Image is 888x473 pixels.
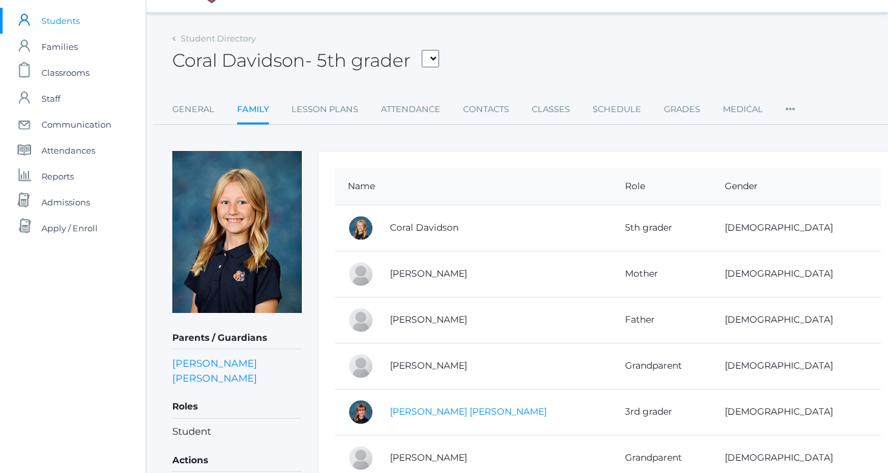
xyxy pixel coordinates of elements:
span: Students [41,8,80,34]
span: Families [41,34,78,60]
a: Student Directory [181,33,256,43]
a: Classes [532,97,570,122]
a: Contacts [463,97,509,122]
td: 3rd grader [612,389,712,435]
a: [PERSON_NAME] [172,371,257,386]
span: Reports [41,163,74,189]
a: Grades [664,97,700,122]
a: [PERSON_NAME] [390,268,467,279]
div: Ashley Davidson [348,261,374,287]
h2: Coral Davidson [172,51,439,71]
td: Father [612,297,712,343]
td: [DEMOGRAPHIC_DATA] [712,251,881,297]
a: Coral Davidson [390,222,459,233]
a: [PERSON_NAME] [390,314,467,325]
td: Mother [612,251,712,297]
div: Craig Davidson [348,445,374,471]
img: Coral Davidson [172,151,302,313]
a: Schedule [593,97,641,122]
a: [PERSON_NAME] [PERSON_NAME] [390,406,547,417]
a: Family [237,97,269,124]
a: [PERSON_NAME] [390,452,467,463]
div: Rene Davidson [348,353,374,379]
a: Medical [723,97,763,122]
td: [DEMOGRAPHIC_DATA] [712,343,881,389]
th: Gender [712,168,881,205]
span: Classrooms [41,60,89,86]
a: [PERSON_NAME] [390,360,467,371]
a: Lesson Plans [291,97,358,122]
a: [PERSON_NAME] [172,356,257,371]
h5: Actions [172,450,302,472]
div: Justin Davidson [348,307,374,333]
td: [DEMOGRAPHIC_DATA] [712,297,881,343]
span: Attendances [41,137,95,163]
span: - 5th grader [305,49,411,71]
td: Grandparent [612,343,712,389]
h5: Parents / Guardians [172,327,302,349]
span: Communication [41,111,111,137]
span: Apply / Enroll [41,215,98,241]
td: [DEMOGRAPHIC_DATA] [712,205,881,251]
th: Name [335,168,612,205]
td: 5th grader [612,205,712,251]
span: Admissions [41,189,90,215]
a: General [172,97,214,122]
li: Student [172,424,302,439]
th: Role [612,168,712,205]
a: Attendance [381,97,440,122]
div: Dove Davidson [348,399,374,425]
td: [DEMOGRAPHIC_DATA] [712,389,881,435]
h5: Roles [172,396,302,418]
span: Staff [41,86,60,111]
div: Coral Davidson [348,215,374,241]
